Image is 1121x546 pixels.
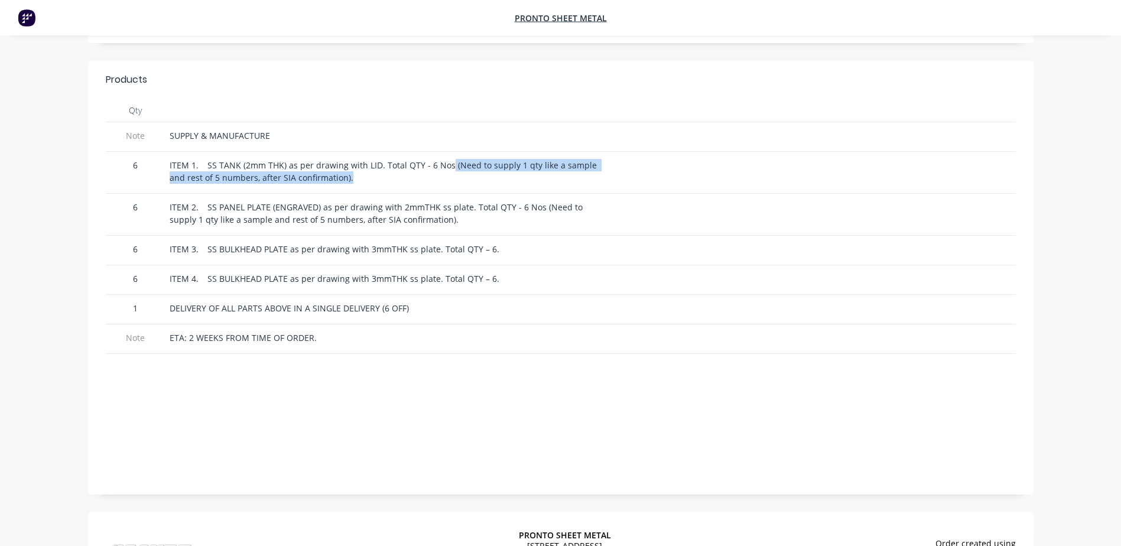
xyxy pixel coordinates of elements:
span: 1 [111,302,160,314]
div: Products [106,73,147,87]
span: SUPPLY & MANUFACTURE [170,130,270,141]
a: PRONTO SHEET METAL [515,12,607,24]
span: PRONTO SHEET METAL [519,529,611,541]
span: DELIVERY OF ALL PARTS ABOVE IN A SINGLE DELIVERY (6 OFF) [170,303,409,314]
img: Factory [18,9,35,27]
span: ETA: 2 WEEKS FROM TIME OF ORDER. [170,332,317,343]
div: Qty [106,99,165,122]
span: 6 [111,159,160,171]
span: ITEM 3. SS BULKHEAD PLATE as per drawing with 3mmTHK ss plate. Total QTY – 6. [170,243,499,255]
span: ITEM 4. SS BULKHEAD PLATE as per drawing with 3mmTHK ss plate. Total QTY – 6. [170,273,499,284]
span: ITEM 2. SS PANEL PLATE (ENGRAVED) as per drawing with 2mmTHK ss plate. Total QTY - 6 Nos (Need to... [170,201,585,225]
span: 6 [111,272,160,285]
span: Note [111,129,160,142]
span: 6 [111,243,160,255]
span: Note [111,331,160,344]
span: 6 [111,201,160,213]
span: ITEM 1. SS TANK (2mm THK) as per drawing with LID. Total QTY - 6 Nos (Need to supply 1 qty like a... [170,160,599,183]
